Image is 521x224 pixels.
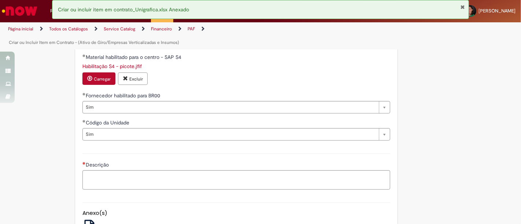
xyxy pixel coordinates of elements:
[86,92,162,99] span: Fornecedor habilitado para BR00
[82,72,115,85] button: Carregar anexo de Material habilitado para o centro - SAP S4 Required
[5,22,342,49] ul: Trilhas de página
[82,210,390,216] h5: Anexo(s)
[94,76,111,82] small: Carregar
[86,119,131,126] span: Código da Unidade
[478,8,516,14] span: [PERSON_NAME]
[129,76,143,82] small: Excluir
[151,26,172,32] a: Financeiro
[9,40,179,45] a: Criar ou Incluir Item em Contrato - (Ativo de Giro/Empresas Verticalizadas e Insumos)
[460,4,465,10] button: Fechar Notificação
[86,54,183,60] span: Material habilitado para o centro - SAP S4
[82,93,86,96] span: Obrigatório Preenchido
[104,26,135,32] a: Service Catalog
[118,72,148,85] button: Excluir anexo Habilitação S4 - picote.jfif
[82,170,390,190] textarea: Descrição
[82,63,142,70] a: Download de Habilitação S4 - picote.jfif
[50,7,76,15] span: Requisições
[49,26,88,32] a: Todos os Catálogos
[86,161,110,168] span: Descrição
[1,4,38,18] img: ServiceNow
[188,26,195,32] a: PAF
[58,6,189,13] span: Criar ou incluir item em contrato_Unigrafica.xlsx Anexado
[82,54,86,57] span: Obrigatório Preenchido
[82,162,86,165] span: Necessários
[8,26,33,32] a: Página inicial
[86,128,375,140] span: Sim
[82,120,86,123] span: Obrigatório Preenchido
[86,101,375,113] span: Sim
